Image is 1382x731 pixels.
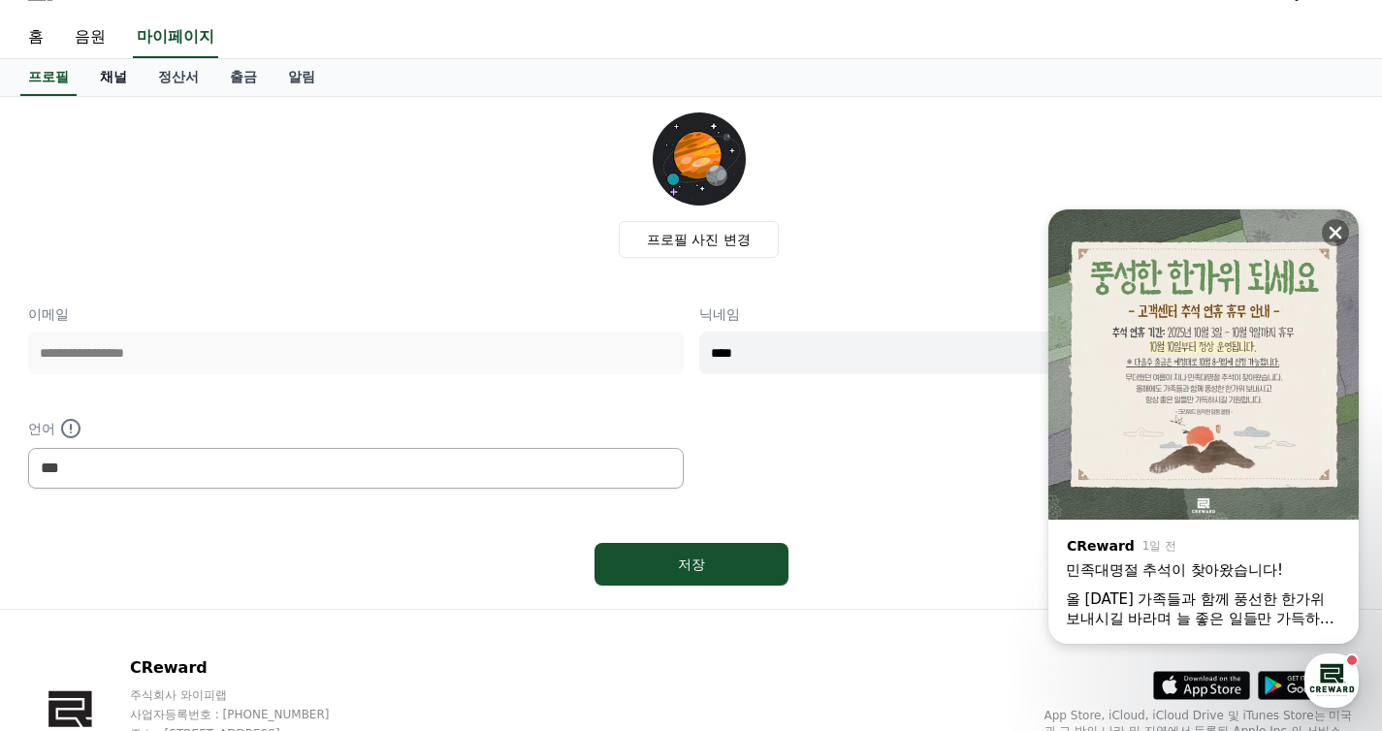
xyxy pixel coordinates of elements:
[177,600,201,616] span: 대화
[250,570,372,619] a: 설정
[595,543,788,586] button: 저장
[20,59,77,96] a: 프로필
[28,304,684,324] p: 이메일
[133,17,218,58] a: 마이페이지
[300,599,323,615] span: 설정
[13,17,59,58] a: 홈
[130,687,367,703] p: 주식회사 와이피랩
[619,221,779,258] label: 프로필 사진 변경
[61,599,73,615] span: 홈
[214,59,273,96] a: 출금
[128,570,250,619] a: 대화
[84,59,143,96] a: 채널
[6,570,128,619] a: 홈
[143,59,214,96] a: 정산서
[59,17,121,58] a: 음원
[130,707,367,722] p: 사업자등록번호 : [PHONE_NUMBER]
[633,555,750,574] div: 저장
[28,417,684,440] p: 언어
[699,304,1355,324] p: 닉네임
[273,59,331,96] a: 알림
[653,112,746,206] img: profile_image
[130,656,367,680] p: CReward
